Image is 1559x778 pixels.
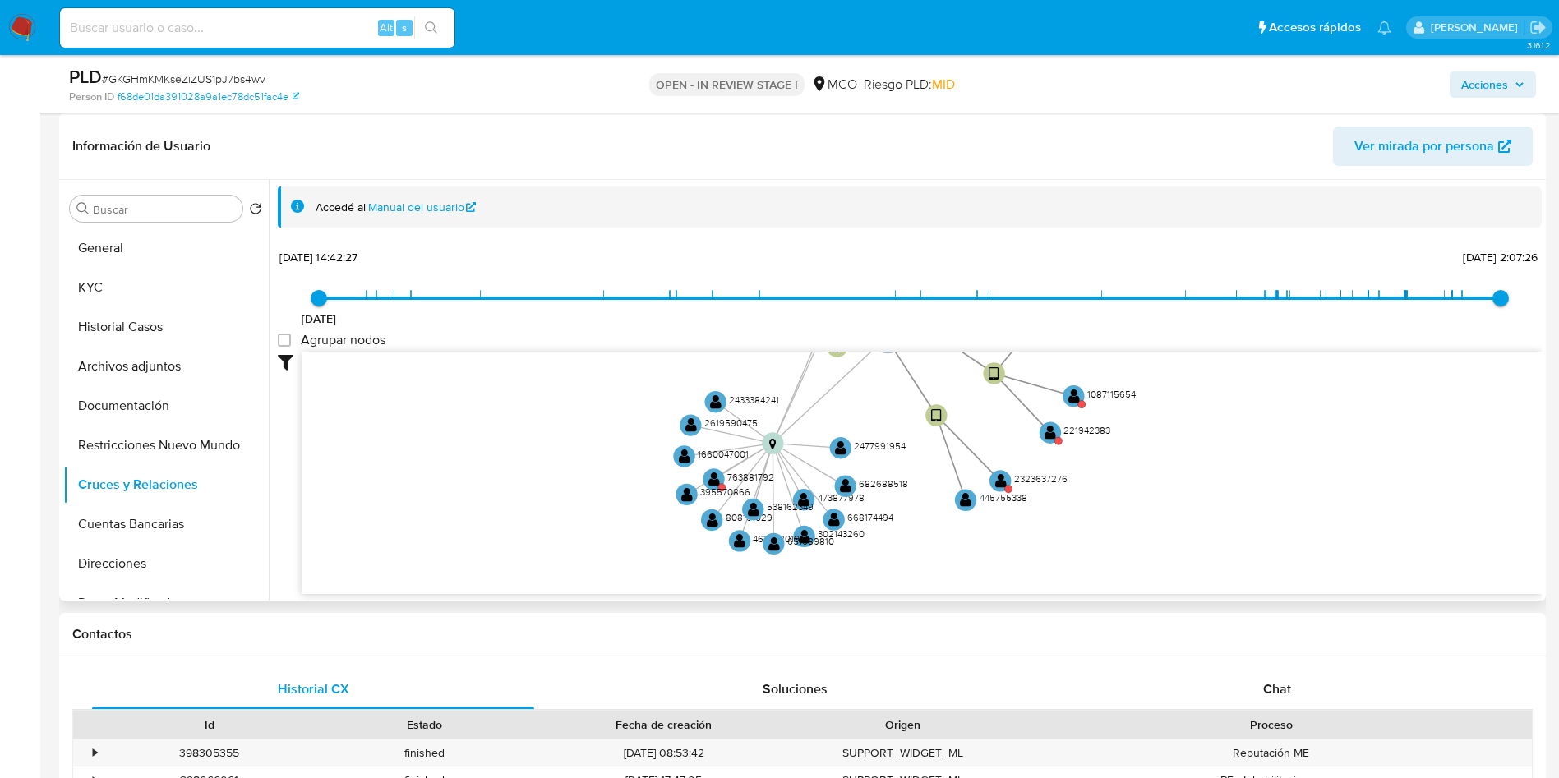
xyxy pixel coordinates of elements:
[796,739,1011,766] div: SUPPORT_WIDGET_ML
[932,75,955,94] span: MID
[1354,127,1494,166] span: Ver mirada por persona
[787,534,834,548] text: 651589810
[1377,21,1391,35] a: Notificaciones
[544,716,784,733] div: Fecha de creación
[1269,19,1361,36] span: Accesos rápidos
[734,533,745,549] text: 
[278,679,349,698] span: Historial CX
[811,76,857,94] div: MCO
[279,249,357,265] span: [DATE] 14:42:27
[1461,71,1508,98] span: Acciones
[649,73,805,96] p: OPEN - IN REVIEW STAGE I
[864,76,955,94] span: Riesgo PLD:
[704,416,758,430] text: 2619590475
[63,268,269,307] button: KYC
[710,394,722,409] text: 
[769,437,777,449] text: 
[380,20,393,35] span: Alt
[414,16,448,39] button: search-icon
[799,528,810,544] text: 
[63,426,269,465] button: Restricciones Nuevo Mundo
[681,486,693,502] text: 
[329,716,521,733] div: Estado
[698,446,749,460] text: 1660047001
[63,307,269,347] button: Historial Casos
[754,531,800,545] text: 463842019
[835,440,846,456] text: 
[63,347,269,386] button: Archivos adjuntos
[1529,19,1547,36] a: Salir
[76,202,90,215] button: Buscar
[1045,425,1056,440] text: 
[118,90,299,104] a: f68de01da391028a9a1ec78dc51fac4e
[828,512,840,527] text: 
[685,417,697,433] text: 
[316,200,366,215] span: Accedé al
[700,485,750,499] text: 395570866
[1022,716,1520,733] div: Proceso
[818,527,865,541] text: 302143260
[768,536,780,551] text: 
[102,71,265,87] span: # GKGHmKMKseZiZUS1pJ7bs4wv
[1450,71,1536,98] button: Acciones
[1087,386,1136,400] text: 1087115654
[93,745,97,761] div: •
[989,366,999,381] text: 
[960,492,971,508] text: 
[102,739,317,766] div: 398305355
[807,716,999,733] div: Origen
[763,679,828,698] span: Soluciones
[533,739,796,766] div: [DATE] 08:53:42
[317,739,533,766] div: finished
[748,501,759,517] text: 
[302,311,337,327] span: [DATE]
[726,510,773,524] text: 808191029
[798,492,809,508] text: 
[679,449,690,464] text: 
[301,332,385,348] span: Agrupar nodos
[767,499,814,513] text: 538162349
[63,386,269,426] button: Documentación
[1011,739,1532,766] div: Reputación ME
[63,583,269,623] button: Datos Modificados
[708,472,720,487] text: 
[1527,39,1551,52] span: 3.161.2
[63,228,269,268] button: General
[931,407,942,423] text: 
[69,63,102,90] b: PLD
[63,504,269,544] button: Cuentas Bancarias
[1063,423,1110,437] text: 221942383
[980,490,1027,504] text: 445755338
[60,17,454,39] input: Buscar usuario o caso...
[278,334,291,347] input: Agrupar nodos
[69,90,114,104] b: Person ID
[859,476,908,490] text: 682688518
[1263,679,1291,698] span: Chat
[995,473,1007,489] text: 
[1431,20,1524,35] p: damian.rodriguez@mercadolibre.com
[72,138,210,154] h1: Información de Usuario
[1463,249,1538,265] span: [DATE] 2:07:26
[832,339,842,355] text: 
[63,544,269,583] button: Direcciones
[729,392,779,406] text: 2433384241
[847,510,893,524] text: 668174494
[1333,127,1533,166] button: Ver mirada por persona
[249,202,262,220] button: Volver al orden por defecto
[402,20,407,35] span: s
[1068,389,1080,404] text: 
[93,202,236,217] input: Buscar
[727,469,774,483] text: 763881792
[72,626,1533,642] h1: Contactos
[840,478,851,494] text: 
[368,200,477,215] a: Manual del usuario
[63,465,269,504] button: Cruces y Relaciones
[854,438,906,452] text: 2477991954
[707,512,718,527] text: 
[1014,471,1068,485] text: 2323637276
[113,716,306,733] div: Id
[818,490,865,504] text: 473877978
